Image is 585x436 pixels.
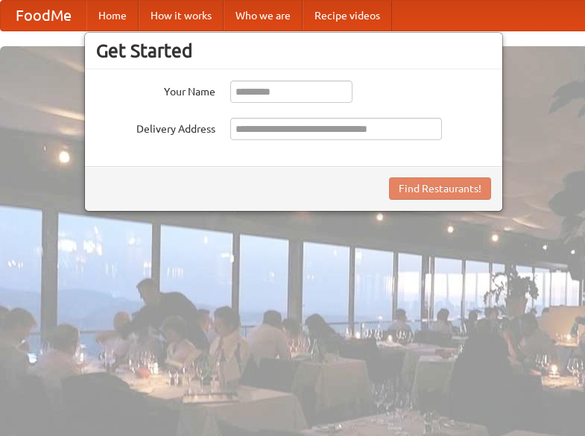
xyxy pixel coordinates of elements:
[1,1,86,31] a: FoodMe
[389,177,491,200] button: Find Restaurants!
[86,1,139,31] a: Home
[96,118,215,136] label: Delivery Address
[96,80,215,99] label: Your Name
[96,40,491,62] h3: Get Started
[139,1,224,31] a: How it works
[303,1,392,31] a: Recipe videos
[224,1,303,31] a: Who we are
